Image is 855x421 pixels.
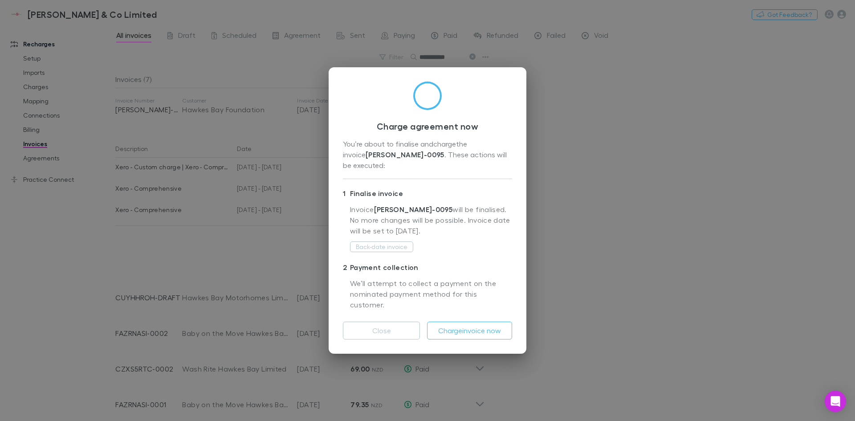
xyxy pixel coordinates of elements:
div: You’re about to finalise and charge the invoice . These actions will be executed: [343,139,512,172]
strong: [PERSON_NAME]-0095 [366,150,444,159]
h3: Charge agreement now [343,121,512,131]
div: Open Intercom Messenger [825,391,846,412]
strong: [PERSON_NAME]-0095 [374,205,453,214]
div: 1 [343,188,350,199]
p: We’ll attempt to collect a payment on the nominated payment method for this customer. [350,278,512,311]
p: Invoice will be finalised. No more changes will be possible. Invoice date will be set to [DATE] . [350,204,512,241]
button: Back-date invoice [350,241,413,252]
button: Chargeinvoice now [427,322,512,339]
button: Close [343,322,420,339]
div: 2 [343,262,350,273]
p: Payment collection [343,260,512,274]
p: Finalise invoice [343,186,512,200]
